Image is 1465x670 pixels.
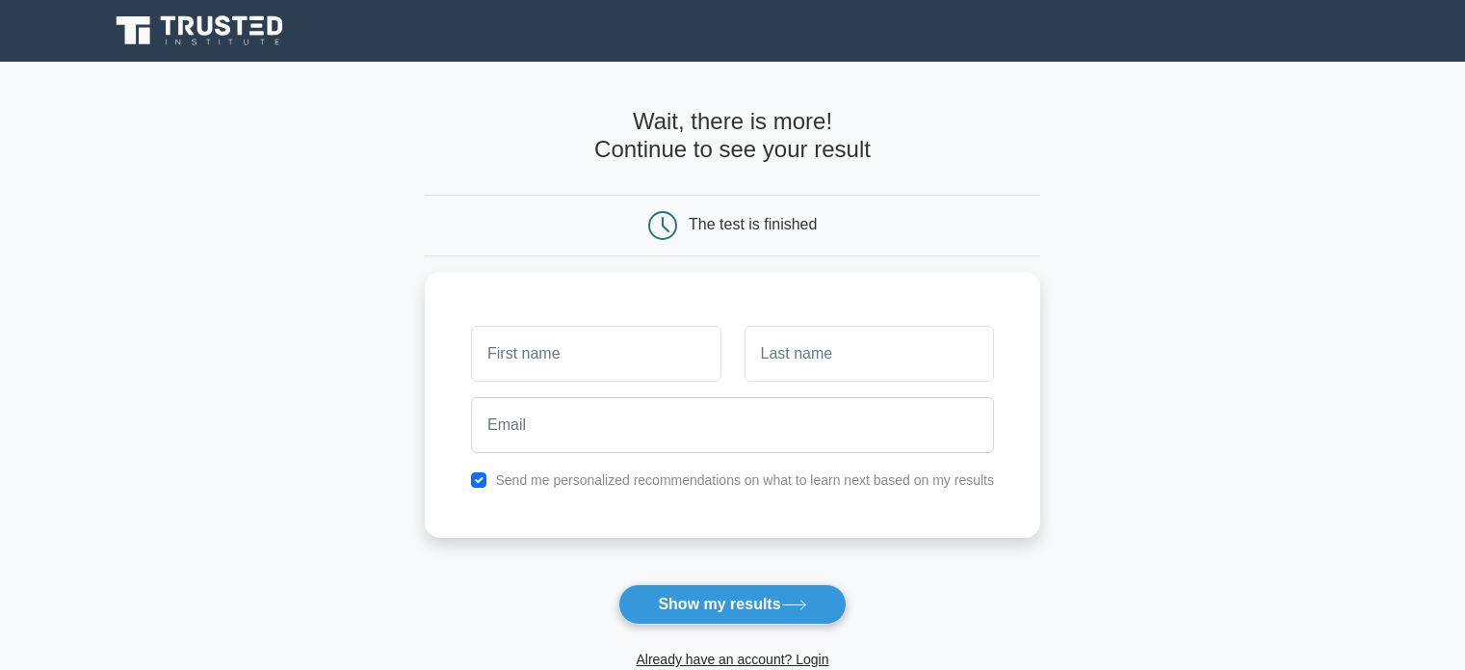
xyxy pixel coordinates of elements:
input: Email [471,397,994,453]
input: First name [471,326,720,382]
a: Already have an account? Login [636,652,828,667]
div: The test is finished [689,216,817,232]
label: Send me personalized recommendations on what to learn next based on my results [495,472,994,488]
input: Last name [745,326,994,382]
h4: Wait, there is more! Continue to see your result [425,108,1040,164]
button: Show my results [618,584,846,625]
